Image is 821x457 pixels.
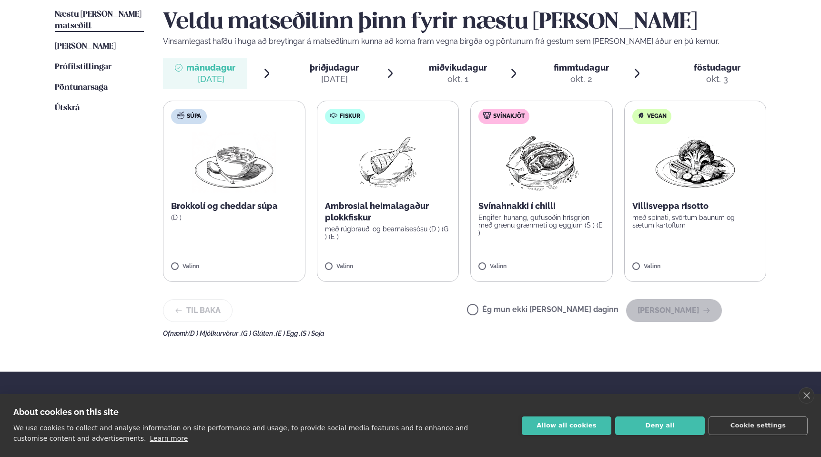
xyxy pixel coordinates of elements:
img: Vegan.svg [637,112,645,119]
p: We use cookies to collect and analyse information on site performance and usage, to provide socia... [13,424,468,442]
span: föstudagur [694,62,740,73]
img: Soup.png [192,132,276,193]
span: mánudagur [186,62,235,73]
a: Pöntunarsaga [55,82,108,93]
span: Vegan [647,113,667,120]
span: Útskrá [55,104,80,112]
span: (G ) Glúten , [241,330,276,337]
img: Vegan.png [653,132,737,193]
a: Útskrá [55,103,80,114]
div: Ofnæmi: [163,330,766,337]
img: pork.svg [483,112,491,119]
p: Brokkolí og cheddar súpa [171,200,297,212]
a: [PERSON_NAME] [55,41,116,52]
div: [DATE] [186,73,235,85]
div: okt. 3 [694,73,740,85]
button: Cookie settings [709,416,808,435]
img: fish.png [357,132,418,193]
span: [PERSON_NAME] [55,42,116,51]
strong: About cookies on this site [13,407,119,417]
p: Villisveppa risotto [632,200,759,212]
p: Ambrosial heimalagaður plokkfiskur [325,200,451,223]
span: Pöntunarsaga [55,83,108,92]
span: Súpa [187,113,201,120]
a: Prófílstillingar [55,62,111,73]
div: okt. 2 [554,73,609,85]
span: Prófílstillingar [55,63,111,71]
span: Næstu [PERSON_NAME] matseðill [55,10,142,30]
span: (E ) Egg , [276,330,301,337]
p: Vinsamlegast hafðu í huga að breytingar á matseðlinum kunna að koma fram vegna birgða og pöntunum... [163,36,766,47]
button: [PERSON_NAME] [626,299,722,322]
img: soup.svg [177,112,184,119]
p: með rúgbrauði og bearnaisesósu (D ) (G ) (E ) [325,225,451,240]
p: Svínahnakki í chilli [478,200,605,212]
button: Deny all [615,416,705,435]
a: close [799,387,814,404]
span: miðvikudagur [429,62,487,73]
p: (D ) [171,214,297,221]
button: Til baka [163,299,233,322]
img: fish.svg [330,112,337,119]
div: [DATE] [310,73,359,85]
button: Allow all cookies [522,416,611,435]
p: með spínati, svörtum baunum og sætum kartöflum [632,214,759,229]
p: Engifer, hunang, gufusoðin hrísgrjón með grænu grænmeti og eggjum (S ) (E ) [478,214,605,237]
span: þriðjudagur [310,62,359,73]
a: Næstu [PERSON_NAME] matseðill [55,9,144,32]
div: okt. 1 [429,73,487,85]
span: Svínakjöt [493,113,525,120]
span: Fiskur [340,113,360,120]
a: Learn more [150,435,188,442]
h2: Veldu matseðilinn þinn fyrir næstu [PERSON_NAME] [163,9,766,36]
img: Pork-Meat.png [499,132,584,193]
span: (D ) Mjólkurvörur , [188,330,241,337]
span: fimmtudagur [554,62,609,73]
span: (S ) Soja [301,330,324,337]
